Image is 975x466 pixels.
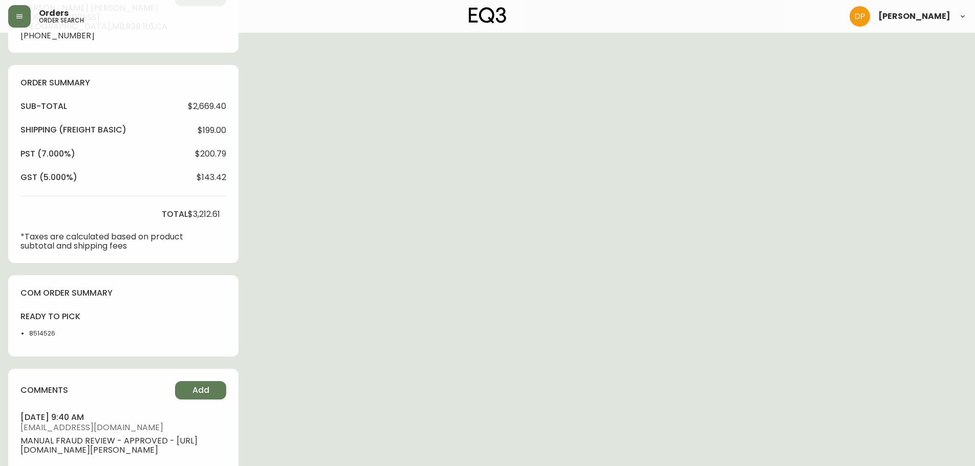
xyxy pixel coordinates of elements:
h5: order search [39,17,84,24]
h4: sub-total [20,101,67,112]
span: MANUAL FRAUD REVIEW - APPROVED - [URL][DOMAIN_NAME][PERSON_NAME] [20,436,226,455]
p: *Taxes are calculated based on product subtotal and shipping fees [20,232,188,251]
h4: comments [20,385,68,396]
h4: Shipping ( Freight Basic ) [20,124,126,136]
span: $3,212.61 [188,210,220,219]
span: $2,669.40 [188,102,226,111]
li: 8514526 [29,329,81,338]
span: $143.42 [197,173,226,182]
h4: com order summary [20,287,226,299]
span: $200.79 [195,149,226,159]
span: $199.00 [198,126,226,135]
span: Orders [39,9,69,17]
span: Add [192,385,209,396]
h4: total [162,209,188,220]
img: b0154ba12ae69382d64d2f3159806b19 [850,6,870,27]
span: [PERSON_NAME] [878,12,950,20]
h4: gst (5.000%) [20,172,77,183]
span: [PHONE_NUMBER] [20,31,171,40]
img: logo [469,7,507,24]
button: Add [175,381,226,400]
h4: order summary [20,77,226,88]
h4: [DATE] 9:40 am [20,412,226,423]
h4: pst (7.000%) [20,148,75,160]
h4: ready to pick [20,311,81,322]
span: [EMAIL_ADDRESS][DOMAIN_NAME] [20,423,226,432]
